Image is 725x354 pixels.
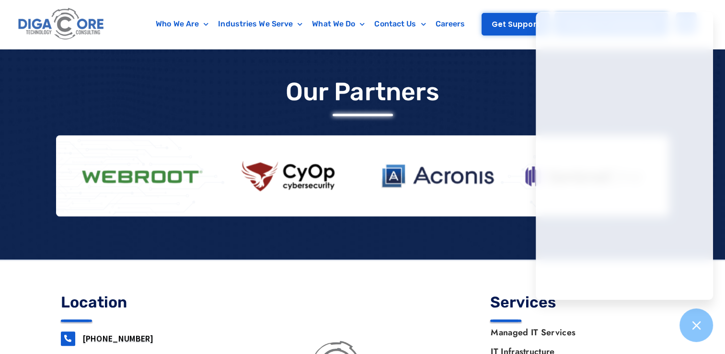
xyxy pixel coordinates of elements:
img: Sentinel One Logo [520,160,649,192]
iframe: Chatgenie Messenger [536,12,713,300]
a: Who We Are [151,13,213,35]
img: Acronis Logo [373,160,501,192]
nav: Menu [146,13,475,35]
a: Careers [431,13,470,35]
a: 732-646-5725 [61,331,75,346]
img: webroot logo [78,160,206,192]
h4: Services [490,295,665,310]
h4: Location [61,295,235,310]
a: Get Support [482,13,550,35]
span: Get Support [492,21,540,28]
p: Our Partners [286,77,439,106]
a: Industries We Serve [213,13,307,35]
a: [PHONE_NUMBER] [82,333,154,344]
a: What We Do [307,13,369,35]
a: Contact Us [369,13,430,35]
a: Managed IT Services [481,323,664,342]
img: Digacore logo 1 [16,5,107,44]
img: CyOp Cybersecurity [225,152,354,200]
